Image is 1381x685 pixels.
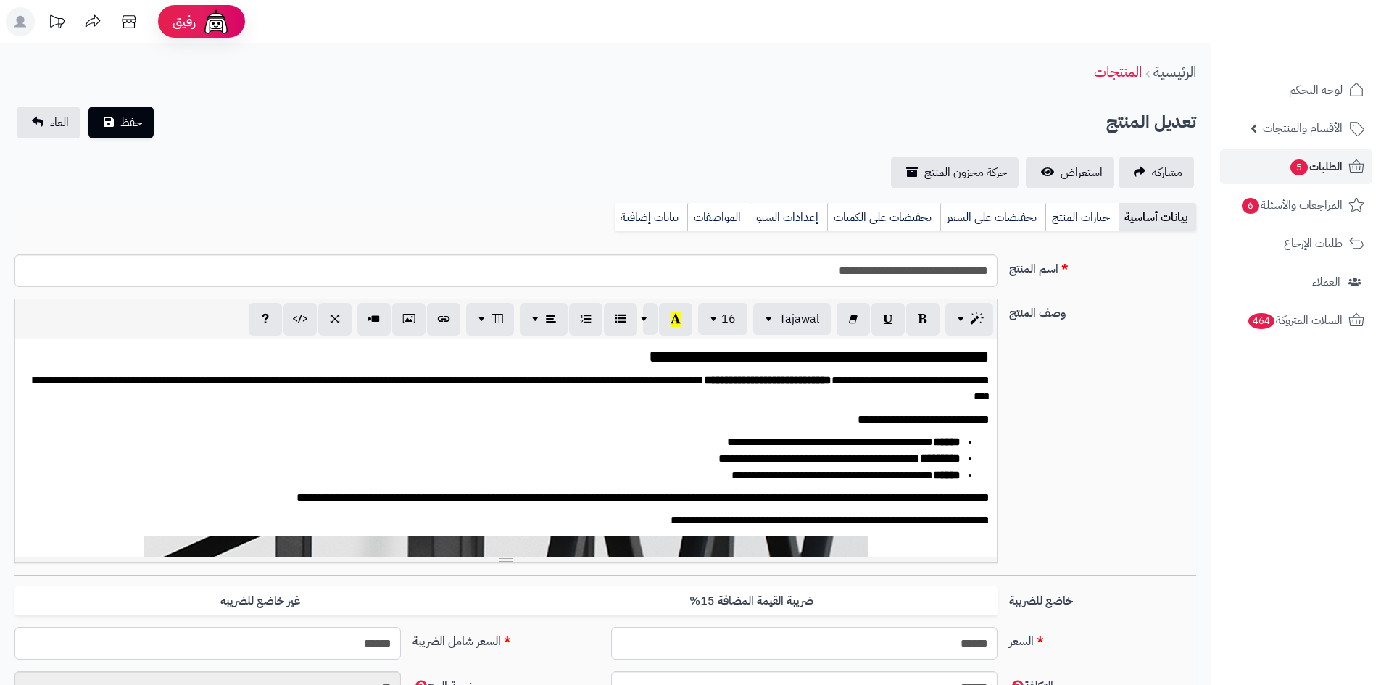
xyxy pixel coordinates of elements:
span: الطلبات [1289,157,1343,177]
span: السلات المتروكة [1247,310,1343,331]
a: المواصفات [687,203,750,232]
a: تحديثات المنصة [38,7,75,40]
img: ai-face.png [202,7,231,36]
a: حركة مخزون المنتج [891,157,1019,188]
a: الرئيسية [1153,61,1196,83]
span: 5 [1290,159,1308,175]
a: المراجعات والأسئلة6 [1220,188,1372,223]
a: الطلبات5 [1220,149,1372,184]
a: تخفيضات على الكميات [827,203,940,232]
a: تخفيضات على السعر [940,203,1045,232]
a: إعدادات السيو [750,203,827,232]
a: بيانات إضافية [615,203,687,232]
a: السلات المتروكة464 [1220,303,1372,338]
span: الغاء [50,114,69,131]
a: استعراض [1026,157,1114,188]
span: مشاركه [1152,164,1182,181]
a: الغاء [17,107,80,138]
a: طلبات الإرجاع [1220,226,1372,261]
span: طلبات الإرجاع [1284,233,1343,254]
span: 6 [1242,198,1259,214]
span: 16 [721,310,736,328]
a: مشاركه [1119,157,1194,188]
label: السعر شامل الضريبة [407,627,605,650]
span: لوحة التحكم [1289,80,1343,100]
img: logo-2.png [1282,36,1367,67]
span: حركة مخزون المنتج [924,164,1007,181]
span: استعراض [1061,164,1103,181]
button: Tajawal [753,303,831,335]
label: ضريبة القيمة المضافة 15% [506,586,998,616]
span: المراجعات والأسئلة [1240,195,1343,215]
a: لوحة التحكم [1220,72,1372,107]
label: غير خاضع للضريبه [14,586,506,616]
span: الأقسام والمنتجات [1263,118,1343,138]
label: السعر [1003,627,1202,650]
button: 16 [698,303,747,335]
button: حفظ [88,107,154,138]
a: المنتجات [1094,61,1142,83]
a: العملاء [1220,265,1372,299]
label: خاضع للضريبة [1003,586,1202,610]
label: اسم المنتج [1003,254,1202,278]
label: وصف المنتج [1003,299,1202,322]
h2: تعديل المنتج [1106,107,1196,137]
a: بيانات أساسية [1119,203,1196,232]
span: العملاء [1312,272,1340,292]
span: رفيق [173,13,196,30]
span: Tajawal [779,310,819,328]
span: 464 [1248,313,1274,329]
a: خيارات المنتج [1045,203,1119,232]
span: حفظ [120,114,142,131]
